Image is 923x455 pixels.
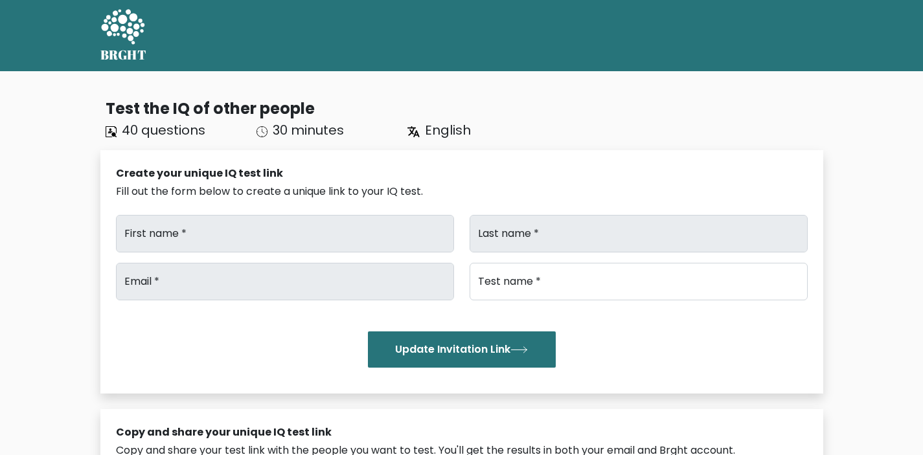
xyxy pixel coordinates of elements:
input: Last name [470,215,808,252]
div: Copy and share your unique IQ test link [116,425,808,440]
span: English [425,121,471,139]
input: Email [116,263,454,300]
a: BRGHT [100,5,147,66]
div: Create your unique IQ test link [116,166,808,181]
div: Test the IQ of other people [106,97,823,120]
h5: BRGHT [100,47,147,63]
span: 40 questions [122,121,205,139]
button: Update Invitation Link [368,331,556,368]
input: Test name [470,263,808,300]
div: Fill out the form below to create a unique link to your IQ test. [116,184,808,199]
span: 30 minutes [273,121,344,139]
input: First name [116,215,454,252]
